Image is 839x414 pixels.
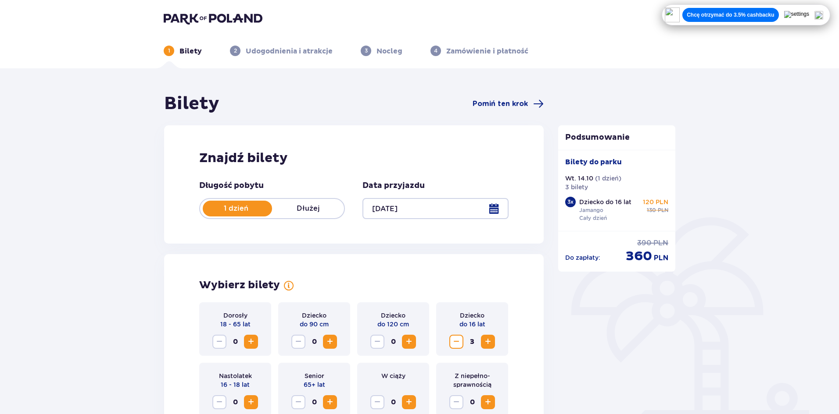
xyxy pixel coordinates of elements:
p: 1 dzień [200,204,272,213]
button: Zwiększ [402,395,416,409]
p: ( 1 dzień ) [595,174,621,183]
p: do 16 lat [459,320,485,329]
p: Bilety [179,46,202,56]
span: 0 [307,395,321,409]
p: 3 bilety [565,183,588,191]
p: 120 PLN [643,198,668,206]
p: 65+ lat [304,380,325,389]
span: 0 [386,335,400,349]
button: Zwiększ [481,335,495,349]
span: 390 [637,238,652,248]
p: Nocleg [376,46,402,56]
span: 0 [307,335,321,349]
p: 2 [234,47,237,55]
button: Zmniejsz [212,335,226,349]
p: W ciąży [381,372,405,380]
button: Zwiększ [244,395,258,409]
span: 130 [647,206,656,214]
span: Pomiń ten krok [473,99,528,109]
p: 18 - 65 lat [220,320,251,329]
p: Zamówienie i płatność [446,46,528,56]
p: 1 [168,47,170,55]
p: Dorosły [223,311,247,320]
div: 2Udogodnienia i atrakcje [230,46,333,56]
p: Z niepełno­sprawnością [443,372,501,389]
p: Cały dzień [579,214,607,222]
p: Senior [305,372,324,380]
button: Zmniejsz [291,335,305,349]
div: 3 x [565,197,576,207]
p: Nastolatek [219,372,252,380]
span: PLN [653,238,668,248]
p: Data przyjazdu [362,180,425,191]
span: 360 [626,248,652,265]
p: Dziecko [302,311,326,320]
button: Zwiększ [323,335,337,349]
span: 0 [465,395,479,409]
p: Podsumowanie [558,132,676,143]
button: Zwiększ [323,395,337,409]
p: Udogodnienia i atrakcje [246,46,333,56]
h1: Bilety [164,93,219,115]
p: Dłużej [272,204,344,213]
div: 4Zamówienie i płatność [430,46,528,56]
button: Zwiększ [244,335,258,349]
p: Dziecko [460,311,484,320]
button: Zwiększ [402,335,416,349]
span: 0 [386,395,400,409]
button: Zmniejsz [449,395,463,409]
button: Zmniejsz [370,335,384,349]
button: Zmniejsz [370,395,384,409]
div: 1Bilety [164,46,202,56]
button: Zmniejsz [449,335,463,349]
p: Wt. 14.10 [565,174,593,183]
p: Długość pobytu [199,180,264,191]
span: 0 [228,395,242,409]
p: do 120 cm [377,320,409,329]
h2: Znajdź bilety [199,150,509,166]
span: PLN [654,253,668,263]
button: Zmniejsz [291,395,305,409]
span: PLN [658,206,668,214]
p: 4 [434,47,437,55]
div: 3Nocleg [361,46,402,56]
p: Bilety do parku [565,157,622,167]
button: Zmniejsz [212,395,226,409]
p: 3 [365,47,368,55]
p: Do zapłaty : [565,253,600,262]
span: 3 [465,335,479,349]
p: Jamango [579,206,603,214]
p: do 90 cm [300,320,329,329]
a: Pomiń ten krok [473,99,544,109]
p: 16 - 18 lat [221,380,250,389]
button: Zwiększ [481,395,495,409]
p: Dziecko do 16 lat [579,198,631,206]
span: 0 [228,335,242,349]
img: Park of Poland logo [164,12,262,25]
h2: Wybierz bilety [199,279,280,292]
p: Dziecko [381,311,405,320]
